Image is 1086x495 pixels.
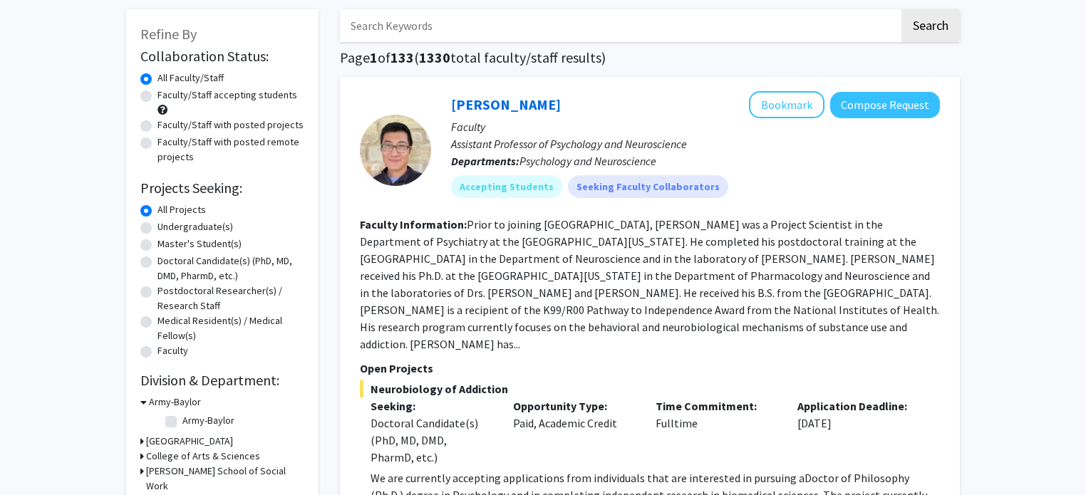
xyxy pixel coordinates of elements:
button: Search [901,9,960,42]
div: Paid, Academic Credit [502,397,645,466]
button: Compose Request to Jacques Nguyen [830,92,940,118]
label: All Projects [157,202,206,217]
label: Faculty/Staff with posted remote projects [157,135,304,165]
h3: Army-Baylor [149,395,201,410]
label: Medical Resident(s) / Medical Fellow(s) [157,313,304,343]
p: Application Deadline: [797,397,919,415]
h2: Projects Seeking: [140,179,304,197]
fg-read-more: Prior to joining [GEOGRAPHIC_DATA], [PERSON_NAME] was a Project Scientist in the Department of Ps... [360,217,939,351]
span: Refine By [140,25,197,43]
p: Assistant Professor of Psychology and Neuroscience [451,135,940,152]
b: Departments: [451,154,519,168]
h2: Collaboration Status: [140,48,304,65]
label: Faculty/Staff with posted projects [157,118,304,132]
h3: [GEOGRAPHIC_DATA] [146,434,233,449]
label: Master's Student(s) [157,236,242,251]
span: 133 [391,48,414,66]
label: Faculty/Staff accepting students [157,88,297,103]
div: Doctoral Candidate(s) (PhD, MD, DMD, PharmD, etc.) [371,415,492,466]
label: All Faculty/Staff [157,71,224,85]
h3: [PERSON_NAME] School of Social Work [146,464,304,494]
b: Faculty Information: [360,217,467,231]
iframe: Chat [11,431,61,484]
h2: Division & Department: [140,372,304,389]
mat-chip: Seeking Faculty Collaborators [568,175,728,198]
h1: Page of ( total faculty/staff results) [340,49,960,66]
div: Fulltime [645,397,787,466]
label: Faculty [157,343,188,358]
label: Army-Baylor [182,413,234,428]
p: Time Commitment: [656,397,777,415]
span: 1330 [419,48,450,66]
div: [DATE] [787,397,929,466]
p: Faculty [451,118,940,135]
label: Postdoctoral Researcher(s) / Research Staff [157,283,304,313]
button: Add Jacques Nguyen to Bookmarks [749,91,824,118]
h3: College of Arts & Sciences [146,449,260,464]
p: Seeking: [371,397,492,415]
span: 1 [370,48,378,66]
p: Open Projects [360,360,940,377]
mat-chip: Accepting Students [451,175,562,198]
label: Undergraduate(s) [157,219,233,234]
a: [PERSON_NAME] [451,95,561,113]
span: Neurobiology of Addiction [360,380,940,397]
span: Psychology and Neuroscience [519,154,656,168]
label: Doctoral Candidate(s) (PhD, MD, DMD, PharmD, etc.) [157,254,304,283]
p: Opportunity Type: [513,397,634,415]
input: Search Keywords [340,9,899,42]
